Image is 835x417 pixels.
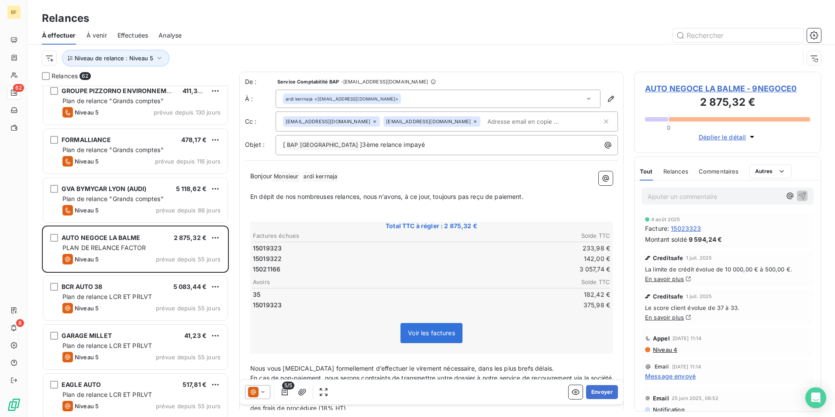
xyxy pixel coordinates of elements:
[484,115,585,128] input: Adresse email en copie ...
[805,387,826,408] div: Open Intercom Messenger
[42,10,89,26] h3: Relances
[252,300,431,310] td: 15019323
[673,336,702,341] span: [DATE] 11:14
[652,406,685,413] span: Notification
[252,231,431,240] th: Factures échues
[62,195,164,202] span: Plan de relance "Grands comptes"
[689,235,722,244] span: 9 594,24 €
[652,346,677,353] span: Niveau 4
[252,278,431,287] th: Avoirs
[672,396,719,401] span: 25 juin 2025, 08:52
[252,222,611,230] span: Total TTC à régler : 2 875,32 €
[62,136,111,143] span: FORMALLIANCE
[183,381,207,388] span: 517,81 €
[75,256,99,263] span: Niveau 5
[62,293,152,300] span: Plan de relance LCR ET PRLVT
[432,300,611,310] td: 375,98 €
[62,381,101,388] span: EAGLE AUTO
[651,217,680,222] span: 4 août 2025
[432,254,611,264] td: 142,00 €
[156,354,221,361] span: prévue depuis 55 jours
[277,79,339,84] span: Service Comptabilité BAP
[7,86,21,100] a: 62
[749,164,792,178] button: Autres
[250,193,524,200] span: En dépit de nos nombreuses relances, nous n’avons, à ce jour, toujours pas reçu de paiement.
[432,290,611,299] td: 182,42 €
[75,55,153,62] span: Niveau de relance : Niveau 5
[432,264,611,274] td: 3 057,74 €
[154,109,221,116] span: prévue depuis 130 jours
[686,294,712,299] span: 1 juil. 2025
[245,141,265,148] span: Objet :
[16,319,24,327] span: 8
[360,141,425,148] span: ]3ème relance impayé
[672,364,701,369] span: [DATE] 11:14
[653,395,669,402] span: Email
[62,97,164,104] span: Plan de relance "Grands comptes"
[408,329,455,337] span: Voir les factures
[645,304,810,311] span: Le score client évolue de 37 à 33.
[667,124,670,131] span: 0
[283,141,285,148] span: [
[155,158,221,165] span: prévue depuis 116 jours
[673,28,804,42] input: Rechercher
[341,79,428,84] span: - [EMAIL_ADDRESS][DOMAIN_NAME]
[282,382,294,389] span: 5/5
[62,332,112,339] span: GARAGE MILLET
[286,96,398,102] div: <[EMAIL_ADDRESS][DOMAIN_NAME]>
[176,185,207,192] span: 5 118,62 €
[696,132,759,142] button: Déplier le détail
[245,117,276,126] label: Cc :
[645,266,810,273] span: La limite de crédit évolue de 10 000,00 € à 500,00 €.
[645,224,669,233] span: Facture :
[52,72,78,80] span: Relances
[432,243,611,253] td: 233,98 €
[159,31,182,40] span: Analyse
[645,372,696,381] span: Message envoyé
[640,168,653,175] span: Tout
[286,119,370,124] span: [EMAIL_ADDRESS][DOMAIN_NAME]
[671,224,701,233] span: 15023323
[156,305,221,312] span: prévue depuis 55 jours
[79,72,90,80] span: 62
[42,86,229,417] div: grid
[250,374,614,392] span: En cas de non-paiement, nous serons contraints de transmettre votre dossier à notre service de re...
[655,364,669,369] span: Email
[7,398,21,412] img: Logo LeanPay
[75,305,99,312] span: Niveau 5
[156,403,221,410] span: prévue depuis 55 jours
[286,96,313,102] span: ardi kerrnaja
[273,172,300,182] span: Monsieur
[386,119,471,124] span: [EMAIL_ADDRESS][DOMAIN_NAME]
[183,87,207,94] span: 411,30 €
[75,158,99,165] span: Niveau 5
[75,109,99,116] span: Niveau 5
[62,283,103,290] span: BCR AUTO 38
[663,168,688,175] span: Relances
[286,140,359,150] span: BAP [GEOGRAPHIC_DATA]
[586,385,618,399] button: Envoyer
[62,342,152,349] span: Plan de relance LCR ET PRLVT
[432,278,611,287] th: Solde TTC
[184,332,207,339] span: 41,23 €
[253,244,282,253] span: 15019323
[252,290,431,299] td: 35
[645,235,687,244] span: Montant soldé
[645,314,684,321] a: En savoir plus
[75,354,99,361] span: Niveau 5
[686,255,712,261] span: 1 juil. 2025
[13,84,24,92] span: 62
[699,132,746,142] span: Déplier le détail
[7,5,21,19] div: BF
[253,254,282,263] span: 15019322
[62,87,179,94] span: GROUPE PIZZORNO ENVIRONNEMENT
[432,231,611,240] th: Solde TTC
[75,403,99,410] span: Niveau 5
[645,83,810,94] span: AUTO NEGOCE LA BALME - 9NEGOCE0
[174,234,207,241] span: 2 875,32 €
[250,172,272,180] span: Bonjour
[62,146,164,153] span: Plan de relance "Grands comptes"
[250,365,554,372] span: Nous vous [MEDICAL_DATA] formellement d’effectuer le virement nécessaire, dans les plus brefs dél...
[62,391,152,398] span: Plan de relance LCR ET PRLVT
[62,50,169,66] button: Niveau de relance : Niveau 5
